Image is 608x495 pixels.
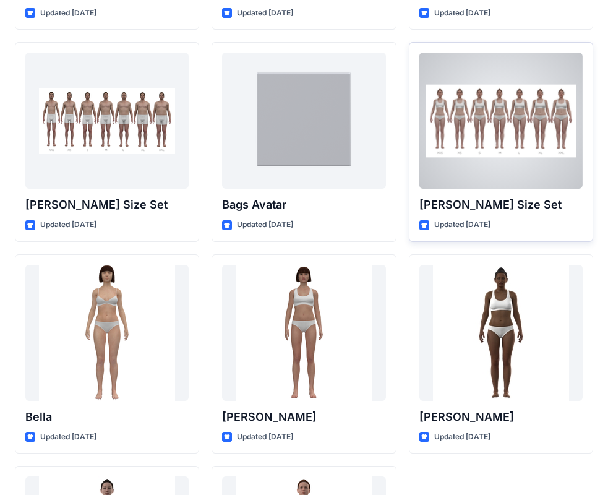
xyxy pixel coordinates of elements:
[40,218,96,231] p: Updated [DATE]
[222,408,385,426] p: [PERSON_NAME]
[237,431,293,444] p: Updated [DATE]
[25,196,189,213] p: [PERSON_NAME] Size Set
[419,53,583,189] a: Olivia Size Set
[40,7,96,20] p: Updated [DATE]
[237,218,293,231] p: Updated [DATE]
[25,53,189,189] a: Oliver Size Set
[434,431,490,444] p: Updated [DATE]
[434,218,490,231] p: Updated [DATE]
[419,408,583,426] p: [PERSON_NAME]
[222,53,385,189] a: Bags Avatar
[237,7,293,20] p: Updated [DATE]
[419,265,583,401] a: Gabrielle
[25,265,189,401] a: Bella
[25,408,189,426] p: Bella
[222,265,385,401] a: Emma
[222,196,385,213] p: Bags Avatar
[434,7,490,20] p: Updated [DATE]
[40,431,96,444] p: Updated [DATE]
[419,196,583,213] p: [PERSON_NAME] Size Set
